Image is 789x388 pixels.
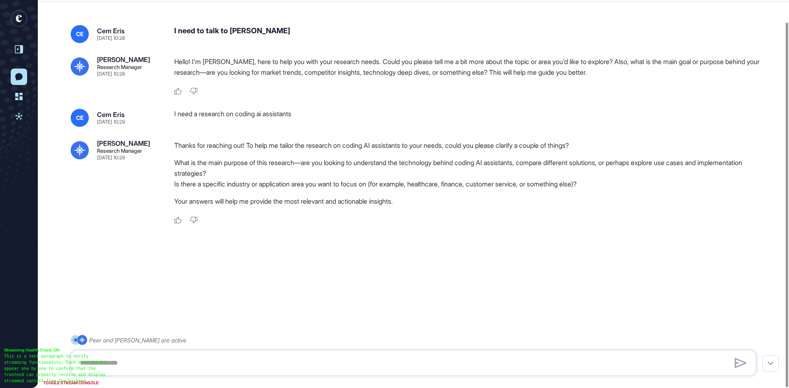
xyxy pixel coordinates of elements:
div: entrapeer-logo [11,10,27,27]
div: Cem Eris [97,28,125,34]
div: [PERSON_NAME] [97,140,150,147]
div: [PERSON_NAME] [97,56,150,63]
li: Is there a specific industry or application area you want to focus on (for example, healthcare, f... [174,179,763,189]
div: Research Manager [97,148,142,154]
div: I need a research on coding ai assistants [174,109,763,127]
div: Peer and [PERSON_NAME] are active [89,335,187,345]
span: CE [76,115,84,121]
li: What is the main purpose of this research—are you looking to understand the technology behind cod... [174,157,763,179]
p: Your answers will help me provide the most relevant and actionable insights. [174,196,763,207]
div: [DATE] 10:29 [97,155,125,160]
div: [DATE] 10:28 [97,36,125,41]
div: Cem Eris [97,111,125,118]
span: CE [76,31,84,37]
div: Research Manager [97,64,142,70]
div: [DATE] 10:29 [97,119,125,124]
p: Thanks for reaching out! To help me tailor the research on coding AI assistants to your needs, co... [174,140,763,151]
p: Hello! I'm [PERSON_NAME], here to help you with your research needs. Could you please tell me a b... [174,56,763,78]
div: I need to talk to [PERSON_NAME] [174,25,763,43]
div: [DATE] 10:28 [97,71,125,76]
